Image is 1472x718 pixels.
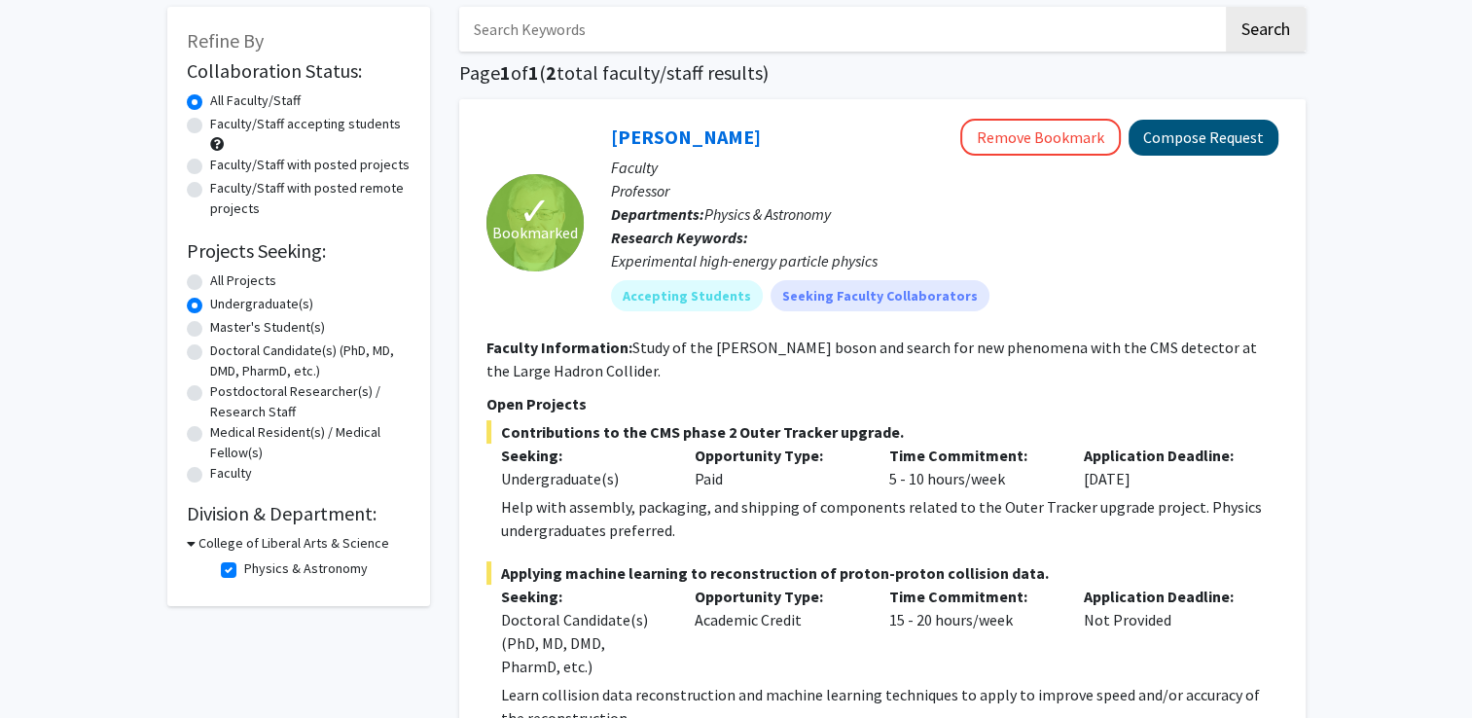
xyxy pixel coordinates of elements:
mat-chip: Accepting Students [611,280,763,311]
b: Research Keywords: [611,228,748,247]
div: Undergraduate(s) [501,467,666,490]
label: Medical Resident(s) / Medical Fellow(s) [210,422,411,463]
div: [DATE] [1069,444,1264,490]
p: Time Commitment: [889,585,1055,608]
p: Faculty [611,156,1278,179]
span: Physics & Astronomy [704,204,831,224]
h2: Projects Seeking: [187,239,411,263]
p: Application Deadline: [1084,585,1249,608]
fg-read-more: Study of the [PERSON_NAME] boson and search for new phenomena with the CMS detector at the Large ... [486,338,1257,380]
p: Seeking: [501,444,666,467]
button: Compose Request to Robert Harr [1129,120,1278,156]
label: Faculty/Staff with posted projects [210,155,410,175]
label: All Projects [210,270,276,291]
span: 1 [500,60,511,85]
h2: Collaboration Status: [187,59,411,83]
b: Faculty Information: [486,338,632,357]
span: Bookmarked [492,221,578,244]
label: Postdoctoral Researcher(s) / Research Staff [210,381,411,422]
label: All Faculty/Staff [210,90,301,111]
label: Faculty/Staff with posted remote projects [210,178,411,219]
label: Physics & Astronomy [244,558,368,579]
div: 5 - 10 hours/week [875,444,1069,490]
div: Doctoral Candidate(s) (PhD, MD, DMD, PharmD, etc.) [501,608,666,678]
p: Professor [611,179,1278,202]
button: Remove Bookmark [960,119,1121,156]
b: Departments: [611,204,704,224]
p: Time Commitment: [889,444,1055,467]
div: 15 - 20 hours/week [875,585,1069,678]
button: Search [1226,7,1306,52]
label: Faculty [210,463,252,484]
span: 2 [546,60,556,85]
iframe: Chat [15,630,83,703]
h3: College of Liberal Arts & Science [198,533,389,554]
div: Academic Credit [680,585,875,678]
label: Faculty/Staff accepting students [210,114,401,134]
p: Open Projects [486,392,1278,415]
span: Refine By [187,28,264,53]
h2: Division & Department: [187,502,411,525]
p: Opportunity Type: [695,444,860,467]
p: Opportunity Type: [695,585,860,608]
label: Doctoral Candidate(s) (PhD, MD, DMD, PharmD, etc.) [210,341,411,381]
div: Not Provided [1069,585,1264,678]
span: ✓ [519,201,552,221]
span: 1 [528,60,539,85]
div: Paid [680,444,875,490]
p: Help with assembly, packaging, and shipping of components related to the Outer Tracker upgrade pr... [501,495,1278,542]
label: Master's Student(s) [210,317,325,338]
div: Experimental high-energy particle physics [611,249,1278,272]
p: Application Deadline: [1084,444,1249,467]
span: Contributions to the CMS phase 2 Outer Tracker upgrade. [486,420,1278,444]
input: Search Keywords [459,7,1223,52]
a: [PERSON_NAME] [611,125,761,149]
mat-chip: Seeking Faculty Collaborators [771,280,989,311]
p: Seeking: [501,585,666,608]
h1: Page of ( total faculty/staff results) [459,61,1306,85]
label: Undergraduate(s) [210,294,313,314]
span: Applying machine learning to reconstruction of proton-proton collision data. [486,561,1278,585]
